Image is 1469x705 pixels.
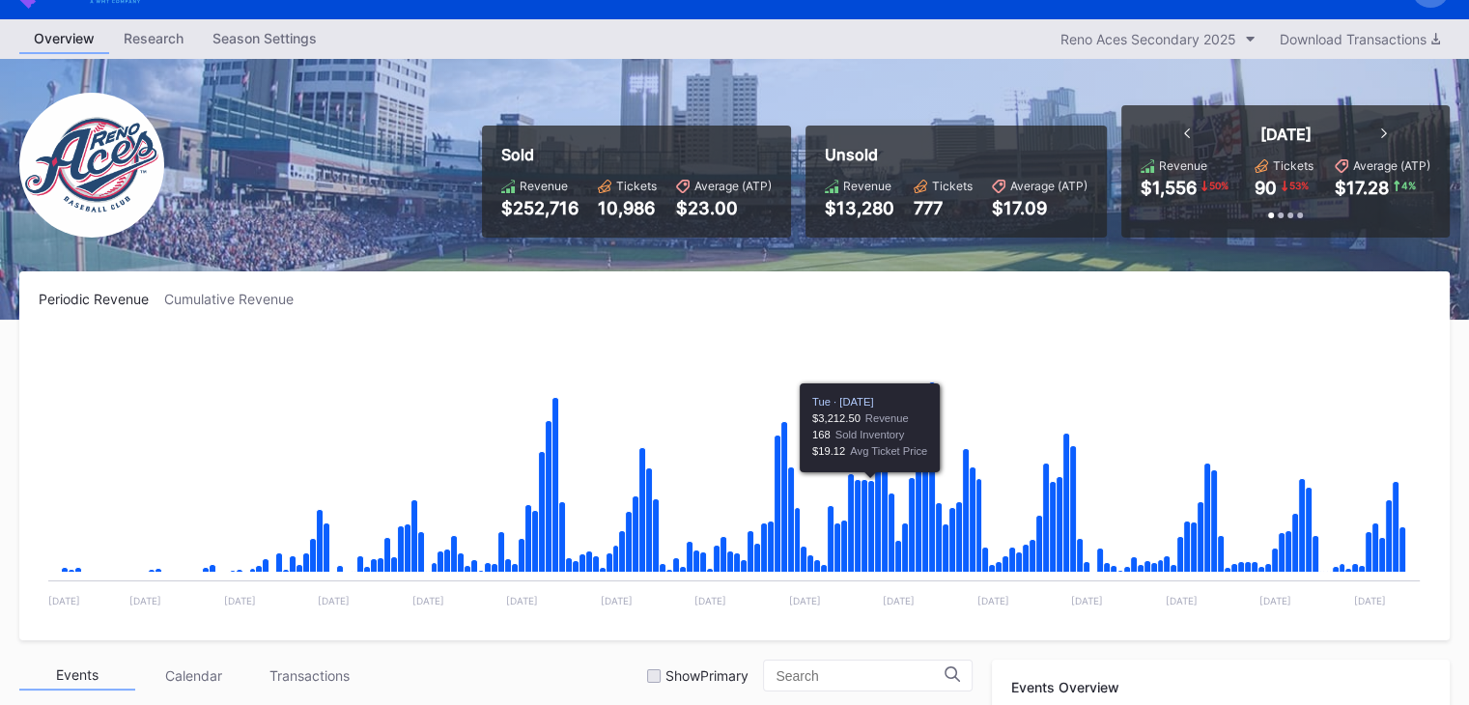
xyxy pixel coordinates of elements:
div: Research [109,24,198,52]
div: Tickets [616,179,657,193]
div: Download Transactions [1280,31,1440,47]
text: [DATE] [129,595,161,606]
div: Events [19,661,135,691]
div: Average (ATP) [1010,179,1088,193]
text: [DATE] [1353,595,1385,606]
div: Average (ATP) [1353,158,1430,173]
input: Search [776,668,945,684]
div: Season Settings [198,24,331,52]
div: $13,280 [825,198,894,218]
img: RenoAces.png [19,93,164,238]
div: Reno Aces Secondary 2025 [1060,31,1236,47]
div: Revenue [1159,158,1207,173]
div: [DATE] [1260,125,1312,144]
div: Calendar [135,661,251,691]
div: 4 % [1399,178,1418,193]
a: Season Settings [198,24,331,54]
div: 90 [1255,178,1277,198]
div: 777 [914,198,973,218]
button: Download Transactions [1270,26,1450,52]
div: Transactions [251,661,367,691]
text: [DATE] [1071,595,1103,606]
text: [DATE] [694,595,726,606]
text: [DATE] [883,595,915,606]
text: [DATE] [601,595,633,606]
text: [DATE] [318,595,350,606]
div: Events Overview [1011,679,1430,695]
div: 10,986 [598,198,657,218]
text: [DATE] [976,595,1008,606]
div: Tickets [932,179,973,193]
div: Revenue [843,179,891,193]
a: Overview [19,24,109,54]
div: Unsold [825,145,1088,164]
div: Cumulative Revenue [164,291,309,307]
div: 53 % [1287,178,1311,193]
text: [DATE] [1165,595,1197,606]
div: Average (ATP) [694,179,772,193]
div: Show Primary [665,667,749,684]
text: [DATE] [506,595,538,606]
text: [DATE] [788,595,820,606]
text: [DATE] [224,595,256,606]
div: $17.28 [1335,178,1389,198]
text: [DATE] [48,595,80,606]
div: Periodic Revenue [39,291,164,307]
div: $23.00 [676,198,772,218]
div: Sold [501,145,772,164]
div: Revenue [520,179,568,193]
div: Tickets [1273,158,1314,173]
div: $1,556 [1141,178,1197,198]
div: $252,716 [501,198,579,218]
svg: Chart title [39,331,1429,621]
div: 50 % [1207,178,1230,193]
div: $17.09 [992,198,1088,218]
text: [DATE] [412,595,444,606]
button: Reno Aces Secondary 2025 [1051,26,1265,52]
text: [DATE] [1259,595,1291,606]
a: Research [109,24,198,54]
